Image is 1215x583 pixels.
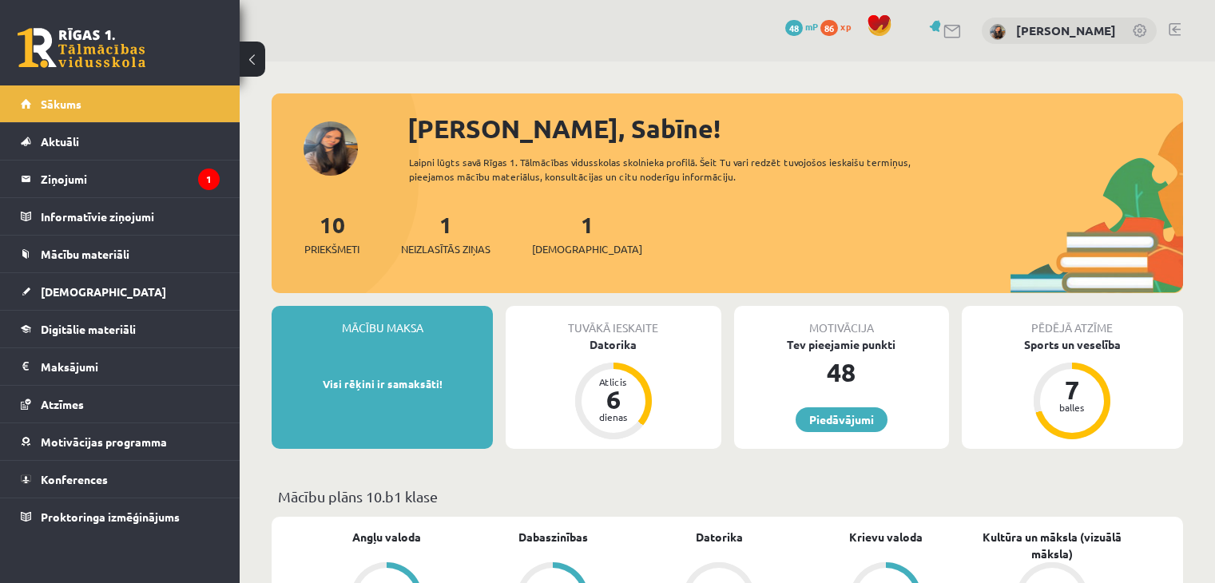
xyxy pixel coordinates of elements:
[198,169,220,190] i: 1
[796,407,887,432] a: Piedāvājumi
[21,423,220,460] a: Motivācijas programma
[304,241,359,257] span: Priekšmeti
[41,397,84,411] span: Atzīmes
[990,24,1006,40] img: Sabīne Eiklone
[21,123,220,160] a: Aktuāli
[849,529,923,545] a: Krievu valoda
[734,353,949,391] div: 48
[734,306,949,336] div: Motivācija
[969,529,1135,562] a: Kultūra un māksla (vizuālā māksla)
[41,97,81,111] span: Sākums
[352,529,421,545] a: Angļu valoda
[21,236,220,272] a: Mācību materiāli
[407,109,1183,148] div: [PERSON_NAME], Sabīne!
[401,241,490,257] span: Neizlasītās ziņas
[21,498,220,535] a: Proktoringa izmēģinājums
[41,348,220,385] legend: Maksājumi
[41,161,220,197] legend: Ziņojumi
[304,210,359,257] a: 10Priekšmeti
[1048,377,1096,403] div: 7
[1016,22,1116,38] a: [PERSON_NAME]
[590,412,637,422] div: dienas
[840,20,851,33] span: xp
[805,20,818,33] span: mP
[21,461,220,498] a: Konferences
[272,306,493,336] div: Mācību maksa
[21,198,220,235] a: Informatīvie ziņojumi
[590,387,637,412] div: 6
[506,336,721,442] a: Datorika Atlicis 6 dienas
[532,241,642,257] span: [DEMOGRAPHIC_DATA]
[41,247,129,261] span: Mācību materiāli
[41,134,79,149] span: Aktuāli
[21,273,220,310] a: [DEMOGRAPHIC_DATA]
[532,210,642,257] a: 1[DEMOGRAPHIC_DATA]
[820,20,859,33] a: 86 xp
[41,198,220,235] legend: Informatīvie ziņojumi
[21,386,220,422] a: Atzīmes
[21,348,220,385] a: Maksājumi
[278,486,1177,507] p: Mācību plāns 10.b1 klase
[962,306,1183,336] div: Pēdējā atzīme
[21,161,220,197] a: Ziņojumi1
[820,20,838,36] span: 86
[785,20,818,33] a: 48 mP
[1048,403,1096,412] div: balles
[518,529,588,545] a: Dabaszinības
[506,336,721,353] div: Datorika
[41,284,166,299] span: [DEMOGRAPHIC_DATA]
[21,311,220,347] a: Digitālie materiāli
[409,155,956,184] div: Laipni lūgts savā Rīgas 1. Tālmācības vidusskolas skolnieka profilā. Šeit Tu vari redzēt tuvojošo...
[734,336,949,353] div: Tev pieejamie punkti
[962,336,1183,353] div: Sports un veselība
[506,306,721,336] div: Tuvākā ieskaite
[21,85,220,122] a: Sākums
[18,28,145,68] a: Rīgas 1. Tālmācības vidusskola
[280,376,485,392] p: Visi rēķini ir samaksāti!
[696,529,743,545] a: Datorika
[41,510,180,524] span: Proktoringa izmēģinājums
[785,20,803,36] span: 48
[41,434,167,449] span: Motivācijas programma
[401,210,490,257] a: 1Neizlasītās ziņas
[41,472,108,486] span: Konferences
[962,336,1183,442] a: Sports un veselība 7 balles
[41,322,136,336] span: Digitālie materiāli
[590,377,637,387] div: Atlicis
